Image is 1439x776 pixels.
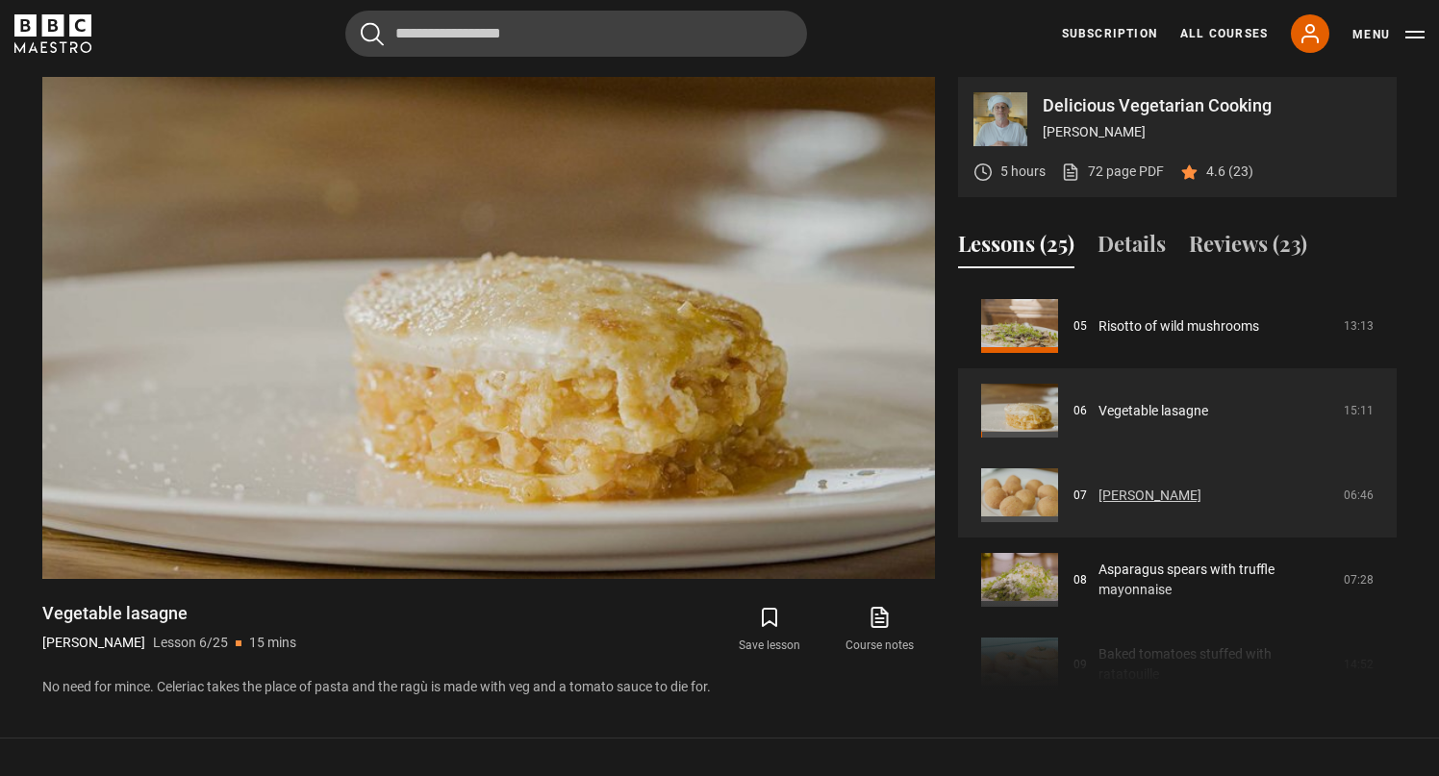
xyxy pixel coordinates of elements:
[14,14,91,53] svg: BBC Maestro
[361,22,384,46] button: Submit the search query
[249,633,296,653] p: 15 mins
[1062,25,1157,42] a: Subscription
[1061,162,1164,182] a: 72 page PDF
[1098,401,1208,421] a: Vegetable lasagne
[345,11,807,57] input: Search
[1180,25,1268,42] a: All Courses
[42,602,296,625] h1: Vegetable lasagne
[1098,486,1201,506] a: [PERSON_NAME]
[715,602,824,658] button: Save lesson
[1206,162,1253,182] p: 4.6 (23)
[958,228,1074,268] button: Lessons (25)
[42,633,145,653] p: [PERSON_NAME]
[1000,162,1046,182] p: 5 hours
[42,77,935,579] video-js: Video Player
[1098,316,1259,337] a: Risotto of wild mushrooms
[1189,228,1307,268] button: Reviews (23)
[1098,228,1166,268] button: Details
[825,602,935,658] a: Course notes
[1043,97,1381,114] p: Delicious Vegetarian Cooking
[153,633,228,653] p: Lesson 6/25
[1352,25,1425,44] button: Toggle navigation
[1043,122,1381,142] p: [PERSON_NAME]
[1098,560,1332,600] a: Asparagus spears with truffle mayonnaise
[42,677,935,697] p: No need for mince. Celeriac takes the place of pasta and the ragù is made with veg and a tomato s...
